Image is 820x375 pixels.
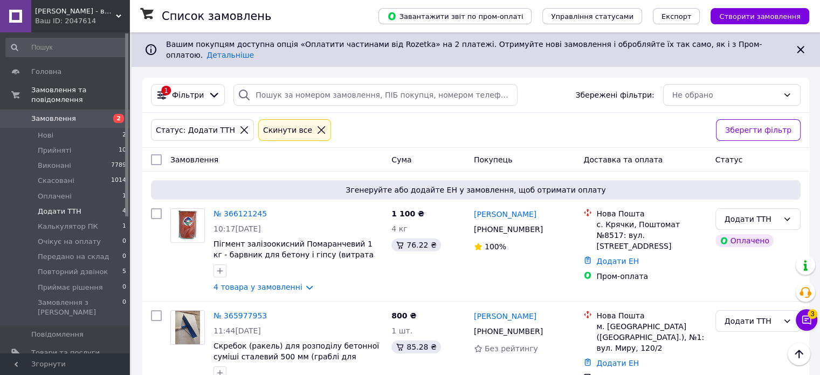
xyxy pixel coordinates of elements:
[474,311,536,322] a: [PERSON_NAME]
[583,155,663,164] span: Доставка та оплата
[38,131,53,140] span: Нові
[653,8,700,24] button: Експорт
[233,84,518,106] input: Пошук за номером замовлення, ПІБ покупця, номером телефону, Email, номером накладної
[111,161,126,171] span: 7789
[596,271,706,282] div: Пром-оплата
[542,8,642,24] button: Управління статусами
[725,315,778,327] div: Додати ТТН
[213,224,261,233] span: 10:17[DATE]
[596,257,639,265] a: Додати ЕН
[38,161,71,171] span: Виконані
[38,252,109,262] span: Передано на склад
[5,38,127,57] input: Пошук
[170,155,218,164] span: Замовлення
[391,311,416,320] span: 800 ₴
[391,209,424,218] span: 1 100 ₴
[391,224,407,233] span: 4 кг
[38,283,103,292] span: Приймає рішення
[213,342,379,372] a: Скребок (ракель) для розподілу бетонної суміші сталевий 500 мм (граблі для бетону)
[119,146,126,155] span: 10
[122,267,126,277] span: 5
[206,51,254,59] a: Детальніше
[38,176,74,186] span: Скасовані
[111,176,126,186] span: 1014
[474,209,536,220] a: [PERSON_NAME]
[213,326,261,335] span: 11:44[DATE]
[122,298,126,317] span: 0
[725,213,778,225] div: Додати ТТН
[575,90,654,100] span: Збережені фільтри:
[122,131,126,140] span: 2
[261,124,314,136] div: Cкинути все
[122,222,126,231] span: 1
[387,11,523,21] span: Завантажити звіт по пром-оплаті
[596,310,706,321] div: Нова Пошта
[155,185,796,195] span: Згенеруйте або додайте ЕН у замовлення, щоб отримати оплату
[391,238,440,251] div: 76.22 ₴
[113,114,124,123] span: 2
[551,12,633,21] span: Управління статусами
[700,11,809,20] a: Створити замовлення
[808,309,817,319] span: 3
[213,311,267,320] a: № 365977953
[175,311,201,344] img: Фото товару
[170,310,205,345] a: Фото товару
[474,155,512,164] span: Покупець
[35,6,116,16] span: Bobrov&Molds - виробник / дистриб'ютор інструменту та матеріалів для роботи з бетоном та гіпсом
[122,283,126,292] span: 0
[213,240,374,270] a: Пігмент залізоокисний Помаранчевий 1 кг - барвник для бетону і гіпсу (витрата 1-5% від маси в'яжу...
[162,10,271,23] h1: Список замовлень
[485,242,506,251] span: 100%
[715,155,743,164] span: Статус
[672,89,778,101] div: Не обрано
[715,234,774,247] div: Оплачено
[391,340,440,353] div: 85.28 ₴
[596,208,706,219] div: Нова Пошта
[711,8,809,24] button: Створити замовлення
[596,219,706,251] div: с. Крячки, Поштомат №8517: вул. [STREET_ADDRESS]
[213,209,267,218] a: № 366121245
[172,90,204,100] span: Фільтри
[391,326,412,335] span: 1 шт.
[661,12,692,21] span: Експорт
[596,321,706,353] div: м. [GEOGRAPHIC_DATA] ([GEOGRAPHIC_DATA].), №1: вул. Миру, 120/2
[154,124,237,136] div: Статус: Додати ТТН
[38,222,98,231] span: Калькулятор ПК
[170,208,205,243] a: Фото товару
[31,85,129,105] span: Замовлення та повідомлення
[38,146,71,155] span: Прийняті
[31,67,61,77] span: Головна
[122,192,126,201] span: 1
[122,252,126,262] span: 0
[38,298,122,317] span: Замовлення з [PERSON_NAME]
[796,309,817,331] button: Чат з покупцем3
[719,12,801,21] span: Створити замовлення
[122,207,126,216] span: 4
[35,16,129,26] div: Ваш ID: 2047614
[472,222,545,237] div: [PHONE_NUMBER]
[122,237,126,247] span: 0
[31,330,84,339] span: Повідомлення
[166,40,762,59] span: Вашим покупцям доступна опція «Оплатити частинами від Rozetka» на 2 платежі. Отримуйте нові замов...
[716,119,801,141] button: Зберегти фільтр
[31,348,100,358] span: Товари та послуги
[38,237,101,247] span: Очікує на оплату
[31,114,76,124] span: Замовлення
[176,209,199,242] img: Фото товару
[378,8,532,24] button: Завантажити звіт по пром-оплаті
[391,155,411,164] span: Cума
[38,192,72,201] span: Оплачені
[485,344,538,353] span: Без рейтингу
[38,267,108,277] span: Повторний дзвінок
[725,124,791,136] span: Зберегти фільтр
[38,207,81,216] span: Додати ТТН
[596,359,639,367] a: Додати ЕН
[472,324,545,339] div: [PHONE_NUMBER]
[213,283,302,291] a: 4 товара у замовленні
[788,343,810,365] button: Наверх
